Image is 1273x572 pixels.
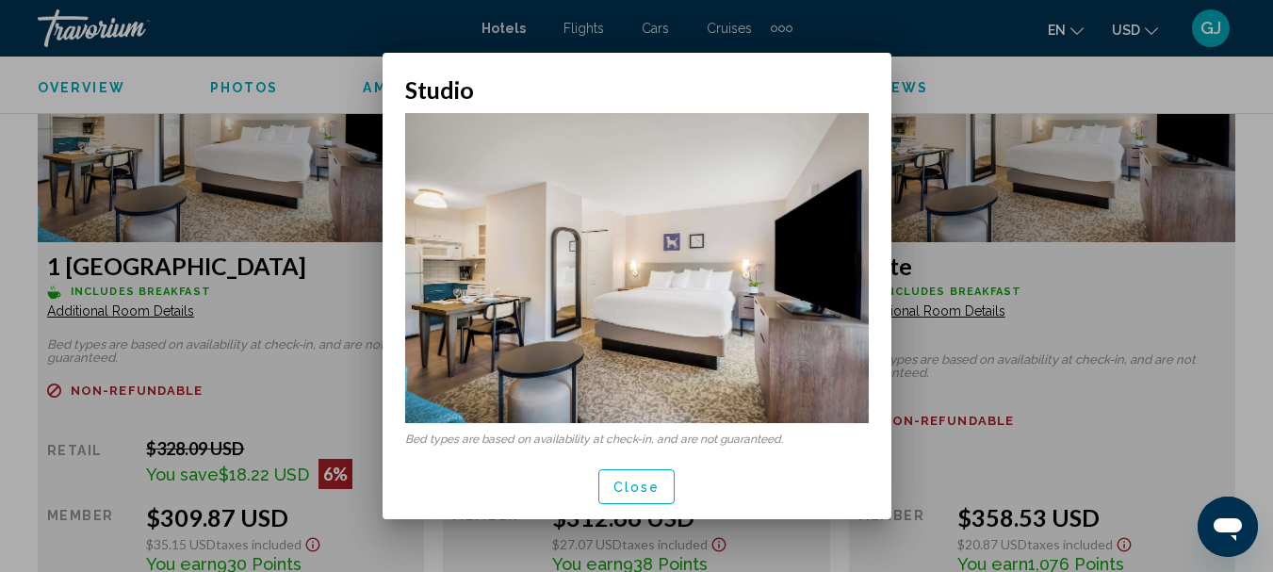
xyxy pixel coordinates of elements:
[405,75,869,104] h2: Studio
[1198,497,1258,557] iframe: Button to launch messaging window
[598,469,676,504] button: Close
[613,480,661,495] span: Close
[405,113,869,422] img: 58b1e5dc-66f5-4bd5-afab-1e0d65393404.jpeg
[405,433,869,446] p: Bed types are based on availability at check-in, and are not guaranteed.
